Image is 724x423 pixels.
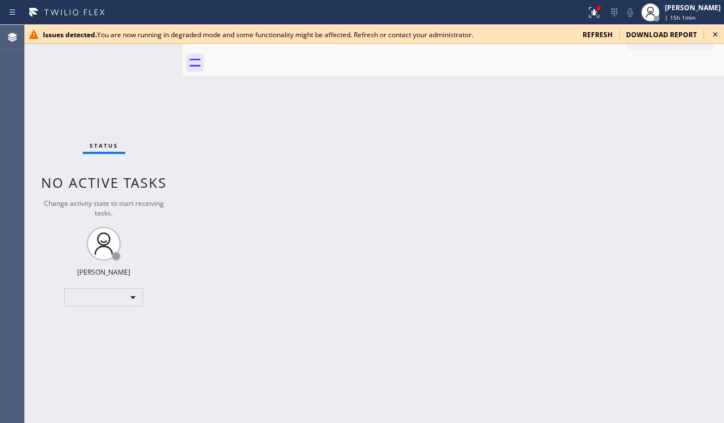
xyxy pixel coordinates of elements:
b: Issues detected. [43,30,97,39]
span: Status [90,142,118,149]
span: Change activity state to start receiving tasks. [44,199,164,218]
div: [PERSON_NAME] [77,267,130,277]
span: refresh [583,30,612,39]
div: You are now running in degraded mode and some functionality might be affected. Refresh or contact... [43,30,574,39]
div: ​ [64,288,143,306]
button: Mute [622,5,638,20]
span: download report [626,30,697,39]
span: | 15h 1min [665,14,695,21]
span: No active tasks [41,173,167,192]
div: [PERSON_NAME] [665,3,721,12]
